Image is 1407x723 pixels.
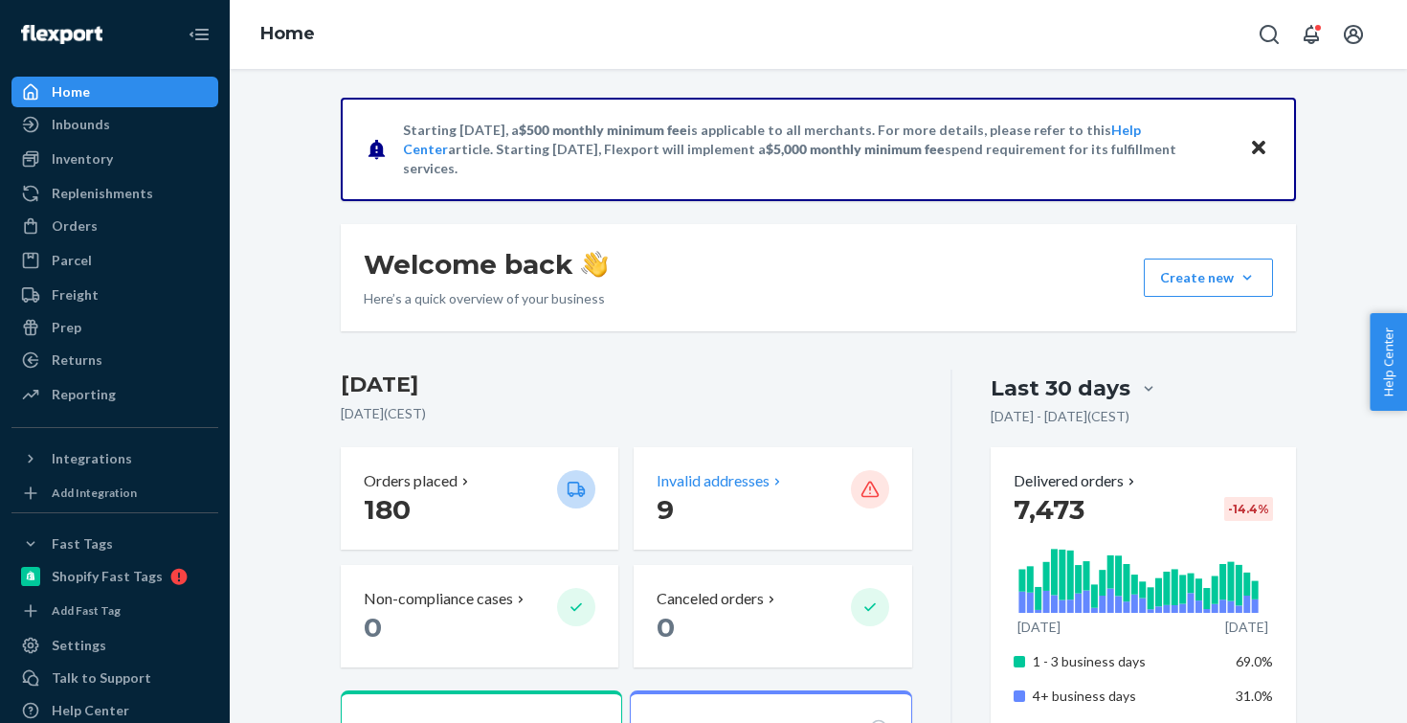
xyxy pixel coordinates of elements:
[657,588,764,610] p: Canceled orders
[403,121,1231,178] p: Starting [DATE], a is applicable to all merchants. For more details, please refer to this article...
[11,280,218,310] a: Freight
[52,115,110,134] div: Inbounds
[260,23,315,44] a: Home
[364,289,608,308] p: Here’s a quick overview of your business
[766,141,945,157] span: $5,000 monthly minimum fee
[1250,15,1288,54] button: Open Search Box
[52,567,163,586] div: Shopify Fast Tags
[52,318,81,337] div: Prep
[52,449,132,468] div: Integrations
[52,385,116,404] div: Reporting
[1144,259,1273,297] button: Create new
[1292,15,1330,54] button: Open notifications
[1014,493,1084,526] span: 7,473
[52,534,113,554] div: Fast Tags
[52,485,137,501] div: Add Integration
[11,529,218,559] button: Fast Tags
[11,109,218,140] a: Inbounds
[341,370,912,400] h3: [DATE]
[519,122,687,138] span: $500 monthly minimum fee
[180,15,218,54] button: Close Navigation
[11,561,218,592] a: Shopify Fast Tags
[634,447,911,550] button: Invalid addresses 9
[341,404,912,423] p: [DATE] ( CEST )
[364,611,382,644] span: 0
[657,611,675,644] span: 0
[11,312,218,343] a: Prep
[11,345,218,375] a: Returns
[1225,618,1268,637] p: [DATE]
[1370,313,1407,411] button: Help Center
[11,663,218,693] a: Talk to Support
[52,701,129,720] div: Help Center
[11,178,218,209] a: Replenishments
[364,470,458,492] p: Orders placed
[11,77,218,107] a: Home
[11,211,218,241] a: Orders
[1033,652,1221,671] p: 1 - 3 business days
[1334,15,1373,54] button: Open account menu
[364,493,411,526] span: 180
[11,482,218,505] a: Add Integration
[52,636,106,655] div: Settings
[991,373,1130,403] div: Last 30 days
[1224,497,1273,521] div: -14.4 %
[11,144,218,174] a: Inventory
[1246,135,1271,163] button: Close
[1017,618,1061,637] p: [DATE]
[52,216,98,236] div: Orders
[991,407,1129,426] p: [DATE] - [DATE] ( CEST )
[245,7,330,62] ol: breadcrumbs
[1033,687,1221,706] p: 4+ business days
[11,379,218,410] a: Reporting
[1236,653,1273,669] span: 69.0%
[341,447,618,550] button: Orders placed 180
[11,599,218,622] a: Add Fast Tag
[11,245,218,276] a: Parcel
[52,82,90,102] div: Home
[657,493,674,526] span: 9
[657,470,770,492] p: Invalid addresses
[1014,470,1139,492] button: Delivered orders
[52,602,121,619] div: Add Fast Tag
[52,285,99,305] div: Freight
[581,251,608,278] img: hand-wave emoji
[21,25,102,44] img: Flexport logo
[364,588,513,610] p: Non-compliance cases
[1236,688,1273,704] span: 31.0%
[11,443,218,474] button: Integrations
[52,184,153,203] div: Replenishments
[52,251,92,270] div: Parcel
[341,565,618,667] button: Non-compliance cases 0
[52,668,151,688] div: Talk to Support
[52,149,113,169] div: Inventory
[11,630,218,661] a: Settings
[364,247,608,282] h1: Welcome back
[52,350,102,370] div: Returns
[634,565,911,667] button: Canceled orders 0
